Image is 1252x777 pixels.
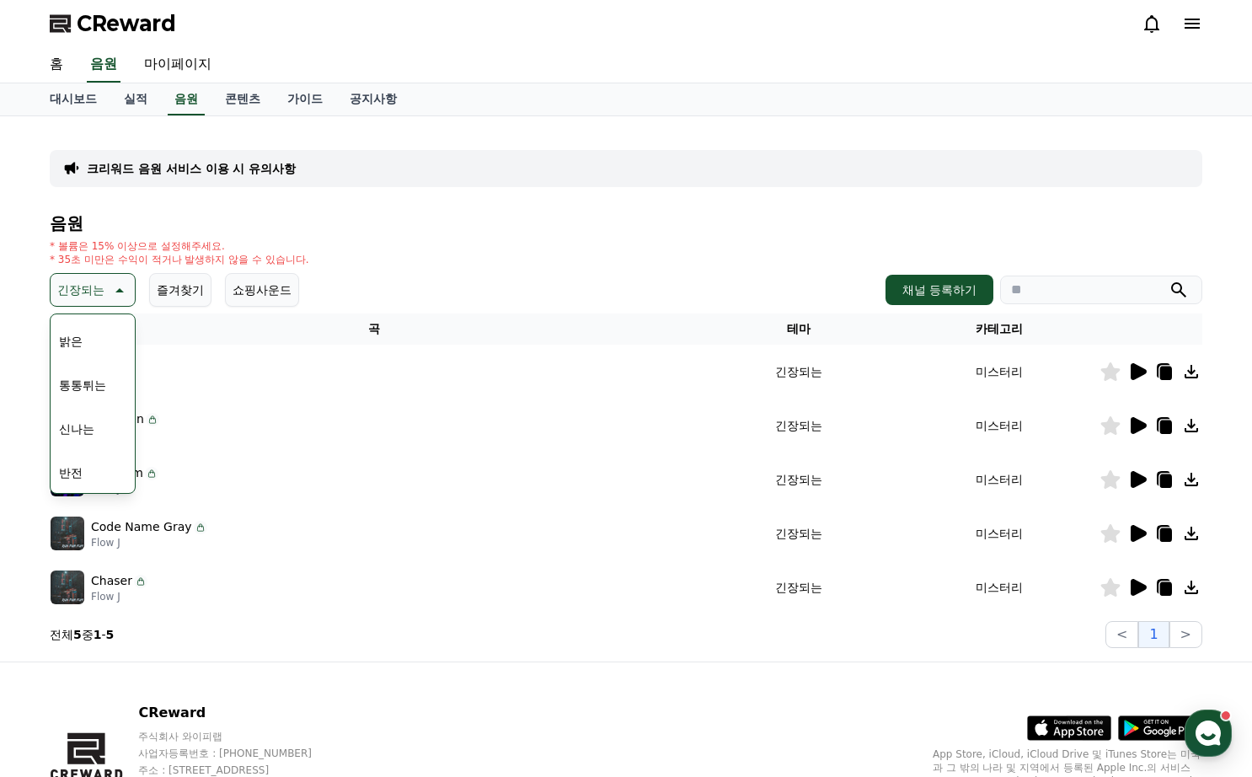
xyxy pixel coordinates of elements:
a: 대화 [111,534,217,576]
button: 반전 [52,454,89,491]
a: 가이드 [274,83,336,115]
p: 사업자등록번호 : [PHONE_NUMBER] [138,747,344,760]
strong: 1 [94,628,102,641]
a: 홈 [36,47,77,83]
p: * 볼륨은 15% 이상으로 설정해주세요. [50,239,309,253]
p: * 35초 미만은 수익이 적거나 발생하지 않을 수 있습니다. [50,253,309,266]
img: music [51,571,84,604]
a: 실적 [110,83,161,115]
button: 즐겨찾기 [149,273,211,307]
td: 미스터리 [899,560,1100,614]
a: 설정 [217,534,324,576]
button: 1 [1138,621,1169,648]
p: Chaser [91,572,132,590]
button: 채널 등록하기 [885,275,993,305]
h4: 음원 [50,214,1202,233]
p: Flow J [91,590,147,603]
th: 곡 [50,313,698,345]
a: 콘텐츠 [211,83,274,115]
button: 쇼핑사운드 [225,273,299,307]
p: Code Name Gray [91,518,192,536]
strong: 5 [73,628,82,641]
span: 대화 [154,560,174,574]
p: 주소 : [STREET_ADDRESS] [138,764,344,777]
a: 음원 [168,83,205,115]
td: 긴장되는 [698,506,899,560]
button: < [1105,621,1138,648]
th: 카테고리 [899,313,1100,345]
a: 홈 [5,534,111,576]
strong: 5 [106,628,115,641]
a: 공지사항 [336,83,410,115]
img: music [51,517,84,550]
p: CReward [138,703,344,723]
td: 미스터리 [899,506,1100,560]
a: 마이페이지 [131,47,225,83]
p: Flow J [91,536,207,549]
button: 신나는 [52,410,101,447]
td: 긴장되는 [698,345,899,399]
span: 설정 [260,560,281,573]
button: 긴장되는 [50,273,136,307]
a: 크리워드 음원 서비스 이용 시 유의사항 [87,160,296,177]
button: 통통튀는 [52,367,113,404]
a: CReward [50,10,176,37]
p: 전체 중 - [50,626,114,643]
th: 테마 [698,313,899,345]
span: 홈 [53,560,63,573]
a: 음원 [87,47,120,83]
button: > [1169,621,1202,648]
a: 대시보드 [36,83,110,115]
td: 긴장되는 [698,453,899,506]
p: 주식회사 와이피랩 [138,730,344,743]
td: 미스터리 [899,345,1100,399]
span: CReward [77,10,176,37]
td: 긴장되는 [698,560,899,614]
p: 긴장되는 [57,278,104,302]
td: 미스터리 [899,399,1100,453]
button: 밝은 [52,323,89,360]
td: 긴장되는 [698,399,899,453]
td: 미스터리 [899,453,1100,506]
